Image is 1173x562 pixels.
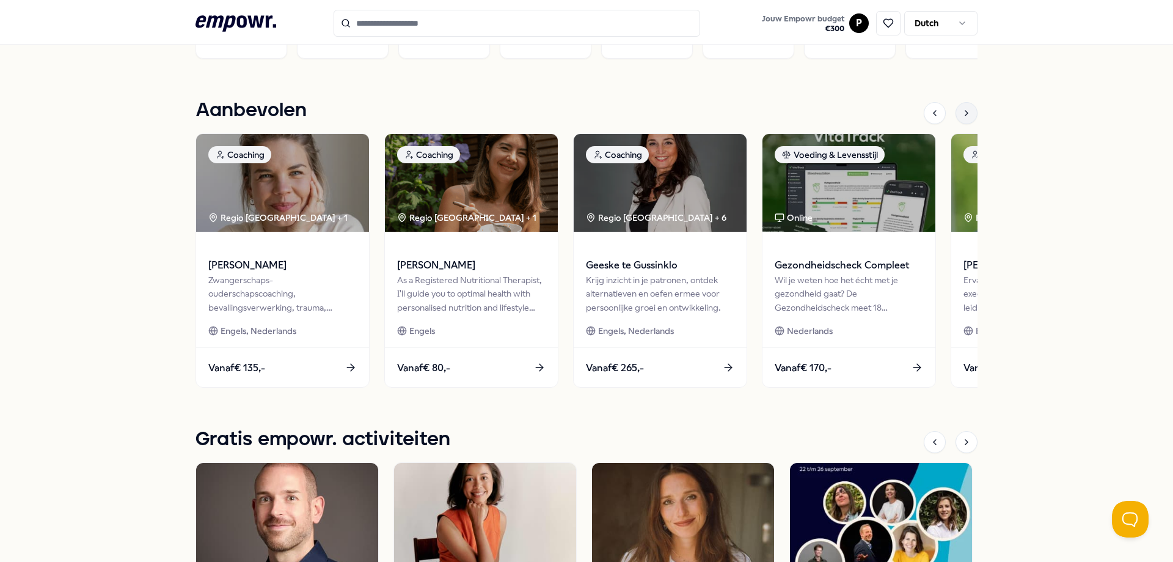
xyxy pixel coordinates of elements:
img: package image [196,134,369,232]
a: Jouw Empowr budget€300 [757,10,849,36]
iframe: Help Scout Beacon - Open [1112,501,1149,538]
div: Regio [GEOGRAPHIC_DATA] + 1 [208,211,348,224]
span: Gezondheidscheck Compleet [775,257,923,273]
div: Voeding & Levensstijl [775,146,885,163]
div: Zwangerschaps- ouderschapscoaching, bevallingsverwerking, trauma, (prik)angst & stresscoaching. [208,273,357,314]
div: Krijg inzicht in je patronen, ontdek alternatieven en oefen ermee voor persoonlijke groei en ontw... [586,273,734,314]
a: package imageCoachingRegio [GEOGRAPHIC_DATA] + 1[PERSON_NAME]As a Registered Nutritional Therapis... [384,133,558,388]
div: Ervaren top coach gespecialiseerd in executive-, carrière- en leiderschapscoaching, die professio... [963,273,1112,314]
div: Regio [GEOGRAPHIC_DATA] + 6 [586,211,726,224]
img: package image [762,134,935,232]
div: Coaching [963,146,1026,163]
div: Online [775,211,813,224]
img: package image [574,134,747,232]
input: Search for products, categories or subcategories [334,10,700,37]
span: Vanaf € 170,- [775,360,831,376]
span: Vanaf € 80,- [397,360,450,376]
div: Wil je weten hoe het écht met je gezondheid gaat? De Gezondheidscheck meet 18 biomarkers voor een... [775,273,923,314]
img: package image [951,134,1124,232]
span: Engels, Nederlands [598,324,674,338]
h1: Gratis empowr. activiteiten [195,424,450,455]
button: Jouw Empowr budget€300 [759,12,847,36]
a: package imageCoachingRegio [GEOGRAPHIC_DATA] + 6Geeske te GussinkloKrijg inzicht in je patronen, ... [573,133,747,388]
div: Regio [GEOGRAPHIC_DATA] + 2 [963,211,1104,224]
a: package imageCoachingRegio [GEOGRAPHIC_DATA] + 1[PERSON_NAME]Zwangerschaps- ouderschapscoaching, ... [195,133,370,388]
h1: Aanbevolen [195,95,307,126]
span: Vanaf € 210,- [963,360,1021,376]
span: Vanaf € 135,- [208,360,265,376]
a: package imageCoachingRegio [GEOGRAPHIC_DATA] + 2[PERSON_NAME]Ervaren top coach gespecialiseerd in... [951,133,1125,388]
div: As a Registered Nutritional Therapist, I'll guide you to optimal health with personalised nutriti... [397,273,546,314]
img: package image [385,134,558,232]
button: P [849,13,869,33]
div: Regio [GEOGRAPHIC_DATA] + 1 [397,211,536,224]
a: package imageVoeding & LevensstijlOnlineGezondheidscheck CompleetWil je weten hoe het écht met je... [762,133,936,388]
span: € 300 [762,24,844,34]
span: Geeske te Gussinklo [586,257,734,273]
span: Vanaf € 265,- [586,360,644,376]
span: [PERSON_NAME] [397,257,546,273]
span: Engels, Nederlands [976,324,1051,338]
span: [PERSON_NAME] [208,257,357,273]
span: Nederlands [787,324,833,338]
span: [PERSON_NAME] [963,257,1112,273]
span: Jouw Empowr budget [762,14,844,24]
span: Engels [409,324,435,338]
span: Engels, Nederlands [221,324,296,338]
div: Coaching [397,146,460,163]
div: Coaching [208,146,271,163]
div: Coaching [586,146,649,163]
